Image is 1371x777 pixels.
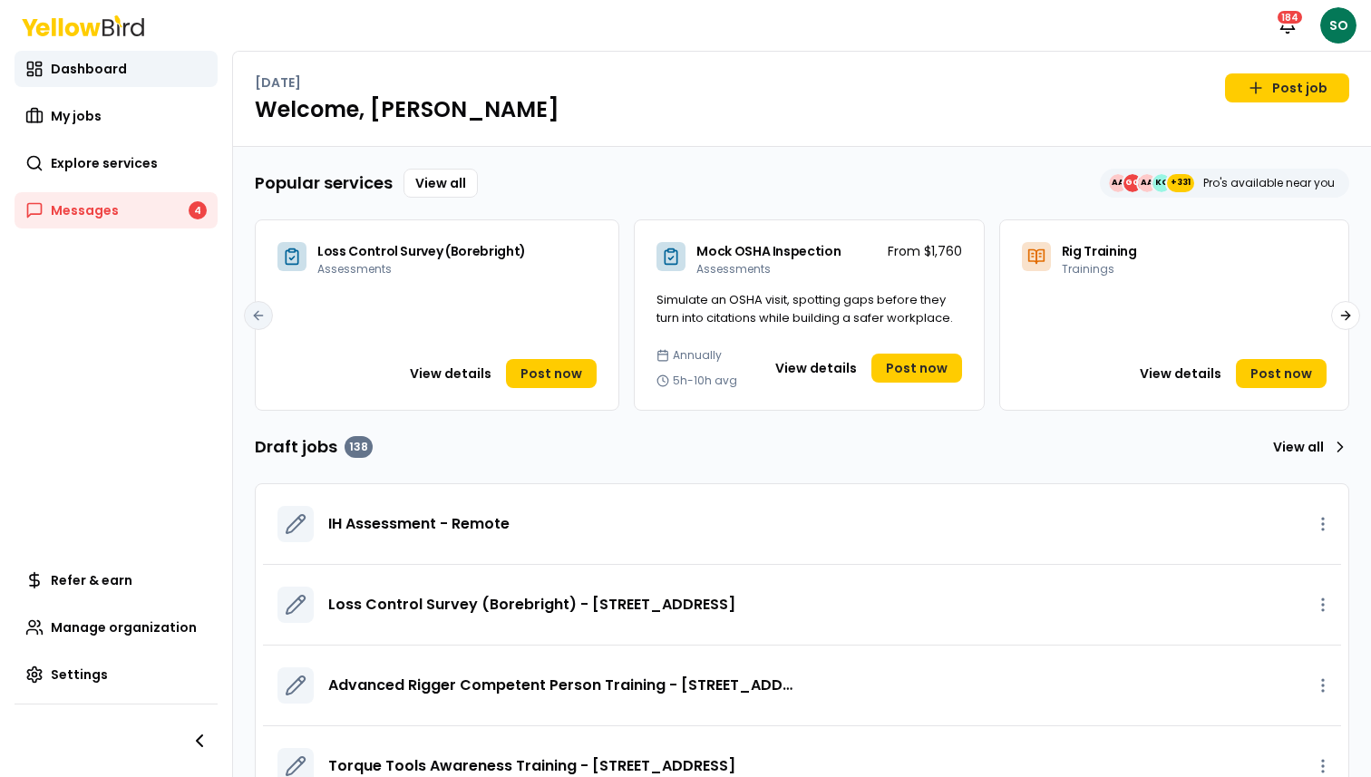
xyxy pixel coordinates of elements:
[404,169,478,198] a: View all
[1269,7,1306,44] button: 184
[15,145,218,181] a: Explore services
[1109,174,1127,192] span: AA
[1129,359,1232,388] button: View details
[255,170,393,196] h3: Popular services
[15,192,218,228] a: Messages4
[15,609,218,646] a: Manage organization
[15,656,218,693] a: Settings
[1138,174,1156,192] span: AA
[1320,7,1356,44] span: SO
[1123,174,1142,192] span: GG
[317,242,526,260] span: Loss Control Survey (Borebright)
[51,618,197,636] span: Manage organization
[1203,176,1335,190] p: Pro's available near you
[317,261,392,277] span: Assessments
[345,436,373,458] div: 138
[51,665,108,684] span: Settings
[15,562,218,598] a: Refer & earn
[51,571,132,589] span: Refer & earn
[15,98,218,134] a: My jobs
[764,354,868,383] button: View details
[1225,73,1349,102] a: Post job
[506,359,597,388] a: Post now
[1062,261,1114,277] span: Trainings
[189,201,207,219] div: 4
[399,359,502,388] button: View details
[1062,242,1137,260] span: Rig Training
[51,107,102,125] span: My jobs
[51,201,119,219] span: Messages
[696,242,841,260] span: Mock OSHA Inspection
[888,242,962,260] p: From $1,760
[255,73,301,92] p: [DATE]
[255,95,1349,124] h1: Welcome, [PERSON_NAME]
[696,261,771,277] span: Assessments
[328,675,792,696] a: Advanced Rigger Competent Person Training - [STREET_ADDRESS]
[328,755,735,777] a: Torque Tools Awareness Training - [STREET_ADDRESS]
[328,513,510,535] a: IH Assessment - Remote
[328,594,735,616] a: Loss Control Survey (Borebright) - [STREET_ADDRESS]
[1266,432,1349,461] a: View all
[255,434,373,460] h3: Draft jobs
[673,374,737,388] span: 5h-10h avg
[1276,9,1304,25] div: 184
[520,364,582,383] span: Post now
[15,51,218,87] a: Dashboard
[51,154,158,172] span: Explore services
[673,348,722,363] span: Annually
[871,354,962,383] a: Post now
[1236,359,1327,388] a: Post now
[1250,364,1312,383] span: Post now
[1152,174,1171,192] span: KO
[1171,174,1191,192] span: +331
[656,291,953,326] span: Simulate an OSHA visit, spotting gaps before they turn into citations while building a safer work...
[51,60,127,78] span: Dashboard
[886,359,948,377] span: Post now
